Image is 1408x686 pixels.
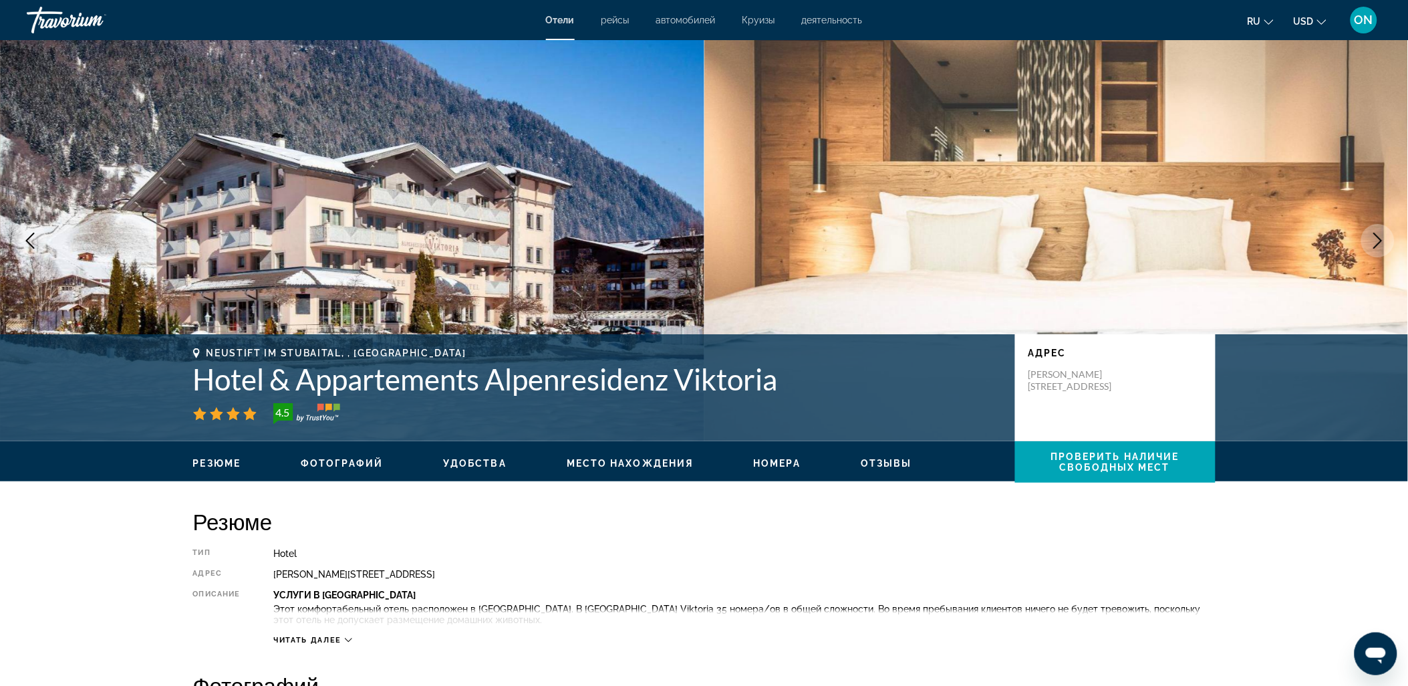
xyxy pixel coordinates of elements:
p: [PERSON_NAME][STREET_ADDRESS] [1028,368,1135,392]
button: Резюме [193,457,241,469]
button: Next image [1361,224,1395,257]
button: User Menu [1347,6,1381,34]
span: Фотографий [301,458,383,469]
span: Neustift Im Stubaital, , [GEOGRAPHIC_DATA] [206,348,467,358]
button: Отзывы [861,457,912,469]
button: Previous image [13,224,47,257]
span: Читать далее [273,636,341,645]
div: 4.5 [269,405,296,421]
span: Проверить наличие свободных мест [1050,451,1179,473]
span: Номера [754,458,801,469]
button: Change currency [1294,11,1326,31]
a: деятельность [802,15,863,25]
span: Удобства [443,458,507,469]
span: Отзывы [861,458,912,469]
button: Change language [1248,11,1274,31]
a: Travorium [27,3,160,37]
p: адрес [1028,348,1202,358]
button: Читать далее [273,635,352,645]
span: ru [1248,16,1261,27]
button: Удобства [443,457,507,469]
div: адрес [193,569,241,580]
button: Проверить наличие свободных мест [1015,441,1216,483]
div: Тип [193,548,241,559]
a: рейсы [601,15,629,25]
a: Отели [546,15,575,25]
iframe: Schaltfläche zum Öffnen des Messaging-Fensters [1355,633,1397,675]
span: Место нахождения [567,458,694,469]
div: [PERSON_NAME][STREET_ADDRESS] [273,569,1215,580]
div: Hotel [273,548,1215,559]
a: автомобилей [656,15,716,25]
img: trustyou-badge-hor.svg [273,403,340,425]
button: Фотографий [301,457,383,469]
span: USD [1294,16,1314,27]
h2: Резюме [193,508,1216,535]
b: Услуги В [GEOGRAPHIC_DATA] [273,590,416,600]
button: Место нахождения [567,457,694,469]
a: Круизы [742,15,775,25]
span: ON [1355,13,1373,27]
p: Этот комфортабельный отель расположен в [GEOGRAPHIC_DATA]. В [GEOGRAPHIC_DATA] Viktoria 35 номера... [273,604,1215,625]
span: Резюме [193,458,241,469]
div: Описание [193,590,241,628]
button: Номера [754,457,801,469]
h1: Hotel & Appartements Alpenresidenz Viktoria [193,362,1002,396]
